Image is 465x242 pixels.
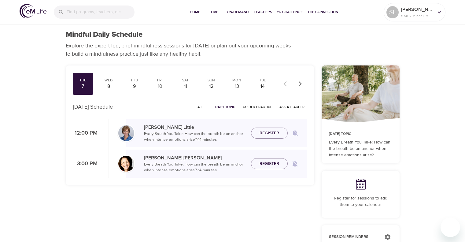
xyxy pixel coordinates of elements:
p: [PERSON_NAME] [PERSON_NAME] [144,154,246,162]
p: [PERSON_NAME] [401,6,434,13]
div: 13 [229,83,245,90]
div: Mon [229,78,245,83]
button: Register [251,158,288,169]
div: 12 [204,83,219,90]
div: Tue [76,78,91,83]
p: 3:00 PM [73,160,98,168]
span: Teachers [254,9,272,15]
iframe: Button to launch messaging window [441,218,460,237]
p: 57407 Mindful Minutes [401,13,434,19]
span: The Connection [308,9,338,15]
span: Home [188,9,202,15]
button: Guided Practice [240,102,275,112]
p: [DATE] Topic [329,131,392,137]
div: 11 [178,83,193,90]
p: 12:00 PM [73,129,98,137]
button: Register [251,128,288,139]
div: 14 [255,83,270,90]
p: [DATE] Schedule [73,103,113,111]
h1: Mindful Daily Schedule [66,30,142,39]
span: On-Demand [227,9,249,15]
span: Daily Topic [215,104,235,110]
img: Kerry_Little_Headshot_min.jpg [118,125,134,141]
span: Remind me when a class goes live every Tuesday at 3:00 PM [288,156,302,171]
span: Ask a Teacher [279,104,304,110]
p: Every Breath You Take: How can the breath be an anchor when intense emotions arise? · 14 minutes [144,162,246,173]
span: Remind me when a class goes live every Tuesday at 12:00 PM [288,126,302,140]
img: logo [20,4,46,18]
div: 9 [127,83,142,90]
div: Sat [178,78,193,83]
div: 8 [101,83,116,90]
p: Every Breath You Take: How can the breath be an anchor when intense emotions arise? · 14 minutes [144,131,246,143]
span: Live [207,9,222,15]
p: Register for sessions to add them to your calendar [329,195,392,208]
button: All [191,102,210,112]
span: Register [260,129,279,137]
p: [PERSON_NAME] Little [144,124,246,131]
span: Register [260,160,279,168]
span: All [193,104,208,110]
p: Explore the expert-led, brief mindfulness sessions for [DATE] or plan out your upcoming weeks to ... [66,42,295,58]
img: Laurie_Weisman-min.jpg [118,156,134,172]
p: Session Reminders [329,234,378,240]
p: Every Breath You Take: How can the breath be an anchor when intense emotions arise? [329,139,392,158]
span: 1% Challenge [277,9,303,15]
div: Tue [255,78,270,83]
input: Find programs, teachers, etc... [67,6,135,19]
div: Fri [152,78,168,83]
div: Wed [101,78,116,83]
div: 7 [76,83,91,90]
span: Guided Practice [243,104,272,110]
button: Ask a Teacher [277,102,307,112]
div: 10 [152,83,168,90]
div: SL [386,6,399,18]
button: Daily Topic [213,102,238,112]
div: Sun [204,78,219,83]
div: Thu [127,78,142,83]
